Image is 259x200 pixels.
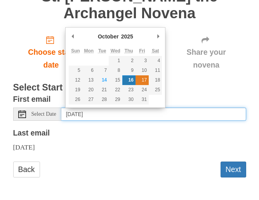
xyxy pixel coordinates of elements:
[139,48,145,54] abbr: Friday
[122,66,136,75] button: 9
[96,85,109,95] button: 21
[96,66,109,75] button: 7
[136,75,149,85] button: 17
[122,75,136,85] button: 16
[109,56,122,66] button: 1
[82,95,96,104] button: 27
[149,66,162,75] button: 11
[84,48,94,54] abbr: Monday
[149,75,162,85] button: 18
[152,48,159,54] abbr: Saturday
[167,29,246,75] div: Click "Next" to confirm your start date first.
[122,56,136,66] button: 2
[122,85,136,95] button: 23
[13,83,246,93] h3: Select Start Date
[82,85,96,95] button: 20
[82,75,96,85] button: 13
[69,75,82,85] button: 12
[109,85,122,95] button: 22
[109,95,122,104] button: 29
[69,66,82,75] button: 5
[31,111,56,117] span: Select Date
[61,108,246,121] input: Use the arrow keys to pick a date
[149,56,162,66] button: 4
[109,75,122,85] button: 15
[154,31,162,42] button: Next Month
[82,66,96,75] button: 6
[69,85,82,95] button: 19
[13,143,35,151] span: [DATE]
[69,95,82,104] button: 26
[122,95,136,104] button: 30
[69,31,76,42] button: Previous Month
[111,48,120,54] abbr: Wednesday
[149,85,162,95] button: 25
[120,31,134,42] div: 2025
[98,48,106,54] abbr: Tuesday
[96,75,109,85] button: 14
[97,31,120,42] div: October
[136,95,149,104] button: 31
[71,48,80,54] abbr: Sunday
[136,66,149,75] button: 10
[21,46,82,71] span: Choose start date
[221,162,246,177] button: Next
[13,93,51,106] label: First email
[174,46,238,71] span: Share your novena
[13,162,40,177] a: Back
[13,127,50,139] label: Last email
[136,56,149,66] button: 3
[96,95,109,104] button: 28
[125,48,133,54] abbr: Thursday
[13,29,89,75] a: Choose start date
[136,85,149,95] button: 24
[109,66,122,75] button: 8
